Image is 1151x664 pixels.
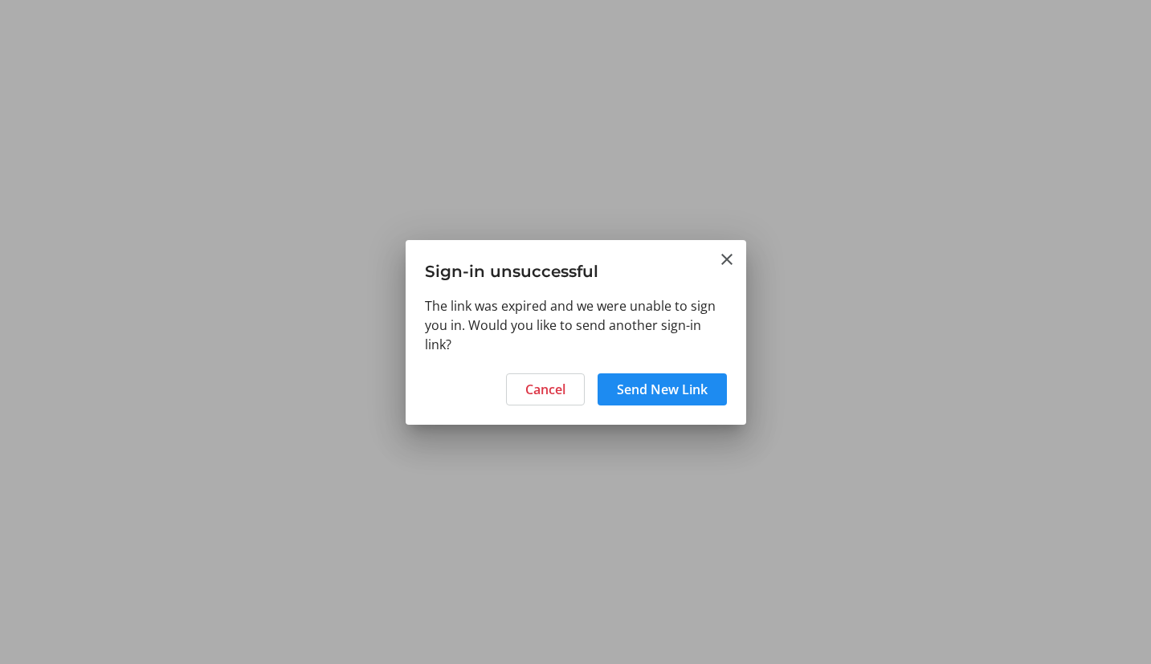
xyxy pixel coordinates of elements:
[717,250,737,269] button: Close
[617,380,708,399] span: Send New Link
[506,373,585,405] button: Cancel
[406,296,746,364] div: The link was expired and we were unable to sign you in. Would you like to send another sign-in link?
[406,240,746,295] h3: Sign-in unsuccessful
[598,373,727,405] button: Send New Link
[525,380,565,399] span: Cancel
